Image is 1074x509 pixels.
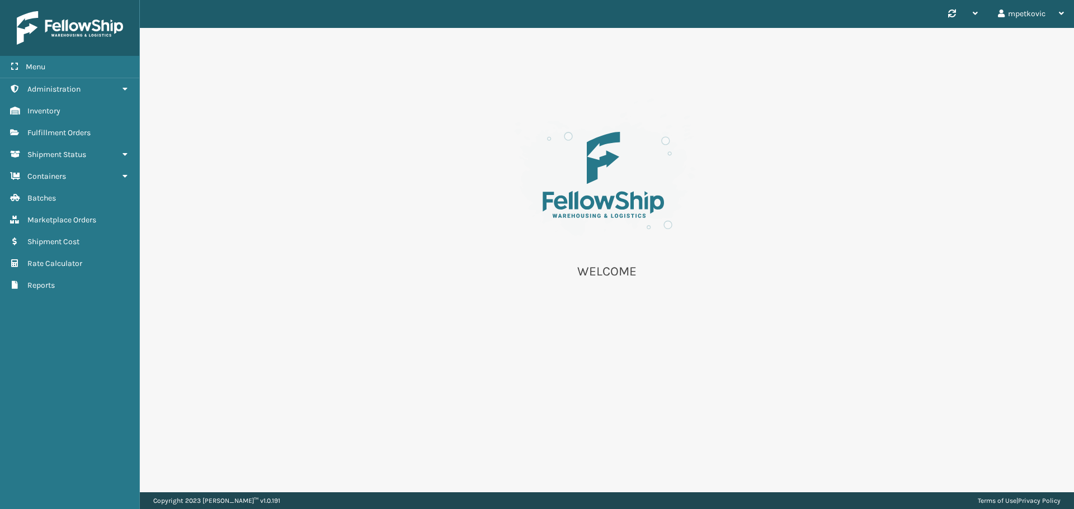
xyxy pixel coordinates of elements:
[978,492,1061,509] div: |
[27,128,91,137] span: Fulfillment Orders
[1018,497,1061,505] a: Privacy Policy
[978,497,1016,505] a: Terms of Use
[27,237,79,246] span: Shipment Cost
[495,263,719,280] p: WELCOME
[27,259,82,268] span: Rate Calculator
[26,62,45,72] span: Menu
[27,150,86,159] span: Shipment Status
[27,84,81,94] span: Administration
[27,280,55,290] span: Reports
[495,95,719,250] img: es-welcome.8eb42ee4.svg
[27,172,66,181] span: Containers
[17,11,123,45] img: logo
[27,215,96,225] span: Marketplace Orders
[27,106,60,116] span: Inventory
[27,193,56,203] span: Batches
[153,492,280,509] p: Copyright 2023 [PERSON_NAME]™ v 1.0.191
